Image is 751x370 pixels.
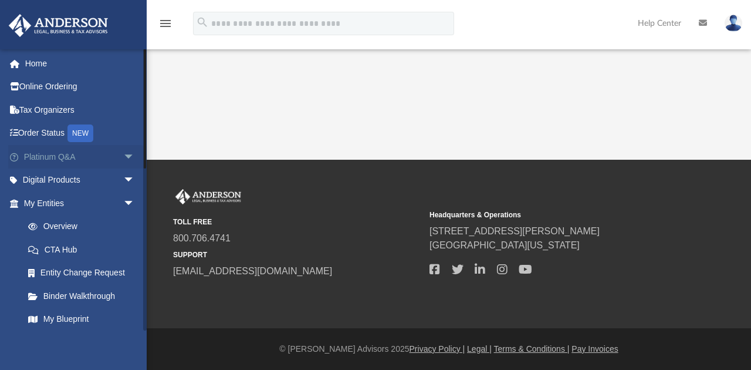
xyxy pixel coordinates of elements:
[158,22,172,31] a: menu
[494,344,570,354] a: Terms & Conditions |
[16,238,153,261] a: CTA Hub
[173,189,243,204] img: Anderson Advisors Platinum Portal
[16,215,153,238] a: Overview
[173,266,332,276] a: [EMAIL_ADDRESS][DOMAIN_NAME]
[8,145,153,169] a: Platinum Q&Aarrow_drop_down
[196,16,209,29] i: search
[467,344,492,354] a: Legal |
[173,250,421,260] small: SUPPORT
[571,344,618,354] a: Pay Invoices
[16,308,147,331] a: My Blueprint
[147,343,751,355] div: © [PERSON_NAME] Advisors 2025
[410,344,465,354] a: Privacy Policy |
[429,210,678,220] small: Headquarters & Operations
[173,217,421,227] small: TOLL FREE
[16,284,153,308] a: Binder Walkthrough
[8,169,153,192] a: Digital Productsarrow_drop_down
[8,52,153,75] a: Home
[429,226,600,236] a: [STREET_ADDRESS][PERSON_NAME]
[123,169,147,193] span: arrow_drop_down
[158,16,172,31] i: menu
[16,261,153,285] a: Entity Change Request
[8,75,153,99] a: Online Ordering
[123,191,147,216] span: arrow_drop_down
[8,122,153,146] a: Order StatusNEW
[123,145,147,169] span: arrow_drop_down
[173,233,231,243] a: 800.706.4741
[8,191,153,215] a: My Entitiesarrow_drop_down
[725,15,742,32] img: User Pic
[5,14,111,37] img: Anderson Advisors Platinum Portal
[8,98,153,122] a: Tax Organizers
[429,240,580,250] a: [GEOGRAPHIC_DATA][US_STATE]
[67,125,93,142] div: NEW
